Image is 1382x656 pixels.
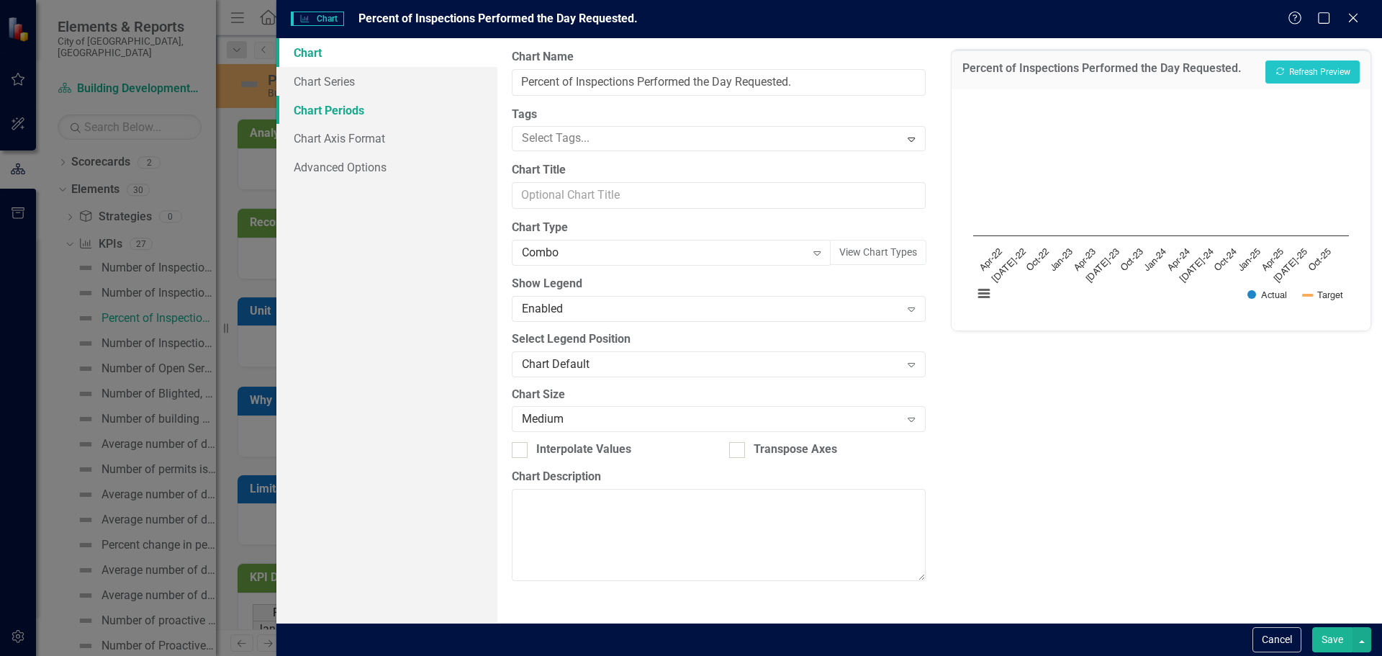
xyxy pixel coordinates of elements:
[1306,247,1332,273] text: Oct-25
[1072,247,1098,273] text: Apr-23
[1304,289,1343,300] button: Show Target
[512,331,925,348] label: Select Legend Position
[358,12,638,25] span: Percent of Inspections Performed the Day Requested.
[1048,247,1074,273] text: Jan-23
[1252,627,1301,652] button: Cancel
[276,96,497,125] a: Chart Periods
[1166,247,1192,273] text: Apr-24
[512,49,925,66] label: Chart Name
[974,284,994,304] button: View chart menu, Chart
[1213,247,1239,273] text: Oct-24
[1247,289,1287,300] button: Show Actual
[978,247,1004,273] text: Apr-22
[522,356,900,372] div: Chart Default
[276,67,497,96] a: Chart Series
[1119,247,1144,273] text: Oct-23
[522,245,805,261] div: Combo
[1272,247,1309,284] text: [DATE]-25
[1265,60,1360,84] button: Refresh Preview
[512,107,925,123] label: Tags
[1236,247,1262,273] text: Jan-25
[522,300,900,317] div: Enabled
[512,387,925,403] label: Chart Size
[276,153,497,181] a: Advanced Options
[990,247,1028,284] text: [DATE]-22
[1084,247,1121,284] text: [DATE]-23
[830,240,926,265] button: View Chart Types
[754,441,837,458] div: Transpose Axes
[1142,247,1168,273] text: Jan-24
[966,100,1356,316] svg: Interactive chart
[276,124,497,153] a: Chart Axis Format
[522,411,900,428] div: Medium
[512,162,925,179] label: Chart Title
[512,182,925,209] input: Optional Chart Title
[1178,247,1216,284] text: [DATE]-24
[966,100,1356,316] div: Chart. Highcharts interactive chart.
[512,469,925,485] label: Chart Description
[291,12,344,26] span: Chart
[536,441,631,458] div: Interpolate Values
[962,62,1242,79] h3: Percent of Inspections Performed the Day Requested.
[512,220,925,236] label: Chart Type
[276,38,497,67] a: Chart
[512,276,925,292] label: Show Legend
[1312,627,1352,652] button: Save
[1025,247,1051,273] text: Oct-22
[1260,247,1286,273] text: Apr-25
